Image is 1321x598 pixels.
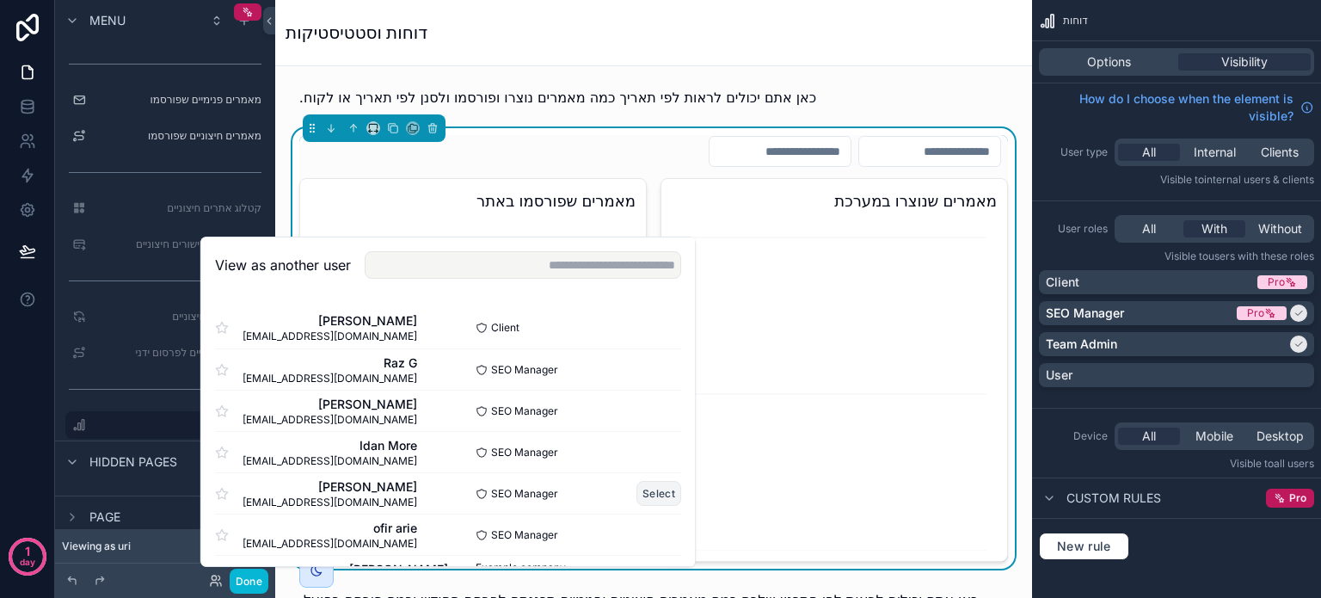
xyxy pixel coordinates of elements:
span: With [1201,220,1227,237]
label: Device [1039,429,1108,443]
span: SEO Manager [491,487,558,501]
label: מאמרים חיצוניים שפורסמו [93,129,261,143]
p: day [20,550,35,574]
span: All [1142,220,1156,237]
span: SEO Manager [491,528,558,542]
p: Team Admin [1046,336,1117,353]
p: 1 [25,543,30,560]
a: מרכז רכישת קישורים חיצוניים [65,231,265,258]
a: דוחות [65,411,265,439]
p: Visible to [1039,457,1314,471]
span: SEO Manager [491,404,558,418]
span: [PERSON_NAME] [243,312,417,330]
div: chart [310,220,636,551]
span: SEO Manager [491,363,558,377]
button: Select [636,481,681,506]
span: Pro [1289,491,1306,505]
span: Page [89,509,120,526]
span: [EMAIL_ADDRESS][DOMAIN_NAME] [243,413,417,427]
label: דוחות [93,418,255,432]
a: ניהול אתרים חיצוניים [65,303,265,330]
span: [PERSON_NAME] [243,396,417,413]
span: All [1142,428,1156,445]
span: Pro [1247,306,1264,320]
span: SEO Manager [491,446,558,459]
label: User roles [1039,222,1108,236]
span: Viewing as uri [62,539,131,553]
span: דוחות [1063,14,1088,28]
label: מאמרים חיצוניים לפרסום ידני [93,346,261,360]
span: Hidden pages [89,453,177,471]
p: User [1046,367,1072,384]
span: [EMAIL_ADDRESS][DOMAIN_NAME] [243,454,417,468]
span: All [1142,144,1156,161]
span: [EMAIL_ADDRESS][DOMAIN_NAME] [243,496,417,509]
span: [EMAIL_ADDRESS][DOMAIN_NAME] [243,372,417,385]
div: chart [672,220,997,551]
span: Example company [476,561,566,575]
span: [PERSON_NAME] [243,561,448,578]
span: Options [1087,53,1131,71]
span: Pro [1268,275,1285,289]
label: User type [1039,145,1108,159]
span: Visibility [1221,53,1268,71]
span: Mobile [1195,428,1233,445]
p: Visible to [1039,250,1314,263]
span: Menu [89,12,126,29]
p: Visible to [1039,173,1314,187]
span: Without [1258,220,1302,237]
span: Desktop [1256,428,1304,445]
h1: דוחות וסטטיסטיקות [286,21,427,45]
h3: מאמרים שנוצרו במערכת [672,189,997,213]
button: Done [230,569,268,594]
span: [PERSON_NAME] [243,478,417,496]
span: Client [491,321,519,335]
a: מאמרים חיצוניים שפורסמו [65,122,265,150]
a: מאמרים חיצוניים לפרסום ידני [65,339,265,367]
label: מאמרים פנימיים שפורסמו [93,93,261,107]
span: Raz G [243,354,417,372]
span: Custom rules [1066,490,1161,507]
p: SEO Manager [1046,305,1124,322]
a: How do I choose when the element is visible? [1039,90,1314,125]
span: all users [1274,457,1314,470]
span: Idan More [243,437,417,454]
span: Users with these roles [1208,250,1314,262]
a: מאמרים פנימיים שפורסמו [65,86,265,114]
span: [EMAIL_ADDRESS][DOMAIN_NAME] [243,537,417,551]
label: ניהול אתרים חיצוניים [93,310,261,324]
span: Internal users & clients [1204,173,1314,186]
button: New rule [1039,533,1129,560]
h2: View as another user [215,255,351,275]
h3: מאמרים שפורסמו באתר [310,189,636,213]
p: Client [1046,274,1079,291]
label: קטלוג אתרים חיצוניים [93,201,261,215]
span: ofir arie [243,520,417,537]
span: How do I choose when the element is visible? [1039,90,1293,125]
span: Internal [1194,144,1236,161]
label: מרכז רכישת קישורים חיצוניים [93,237,261,251]
span: [EMAIL_ADDRESS][DOMAIN_NAME] [243,330,417,343]
span: Clients [1261,144,1299,161]
span: New rule [1050,539,1118,554]
a: קטלוג אתרים חיצוניים [65,194,265,222]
